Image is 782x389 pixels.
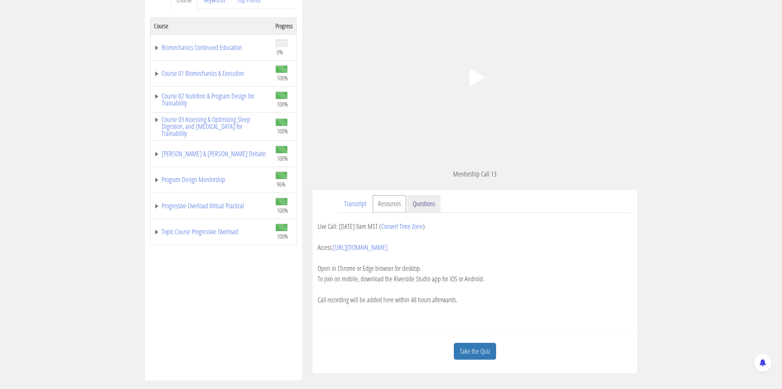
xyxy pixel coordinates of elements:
a: Program Design Mentorship [154,176,268,183]
a: Questions [407,195,441,213]
p: Access: [318,242,632,253]
span: 100% [277,74,288,82]
a: Resources [372,195,406,213]
a: Convert Time Zone [381,222,423,231]
span: 96% [277,180,286,188]
span: 100% [277,100,288,108]
a: Transcript [339,195,372,213]
p: Call recording will be added here within 48 hours afterwards. [318,295,632,305]
th: Course [150,17,272,34]
a: Course 03 Assessing & Optimizing Sleep Digestion, and [MEDICAL_DATA] for Trainability [154,116,268,137]
p: Live Call: [DATE] 9am MST ( ) [318,221,632,232]
a: Course 01 Biomechanics & Execution [154,70,268,77]
span: 100% [277,232,288,240]
th: Progress [272,17,297,34]
a: Take the Quiz [454,343,496,360]
a: [PERSON_NAME] & [PERSON_NAME] Debate: [154,150,268,157]
span: 100% [277,154,288,162]
span: 100% [277,207,288,214]
span: 100% [277,127,288,135]
a: Biomechanics Continued Education [154,44,268,51]
span: 0% [277,48,283,56]
a: Topic Course Progressive Overload [154,228,268,235]
p: Mentorship Call 13 [312,169,637,179]
a: Progressive Overload Virtual Practical [154,202,268,209]
a: Course 02 Nutrition & Program Design for Trainability [154,93,268,107]
p: Open in Chrome or Edge browser for desktop. To join on mobile, download the Riverside Studio app ... [318,263,632,284]
a: [URL][DOMAIN_NAME] [333,243,388,252]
